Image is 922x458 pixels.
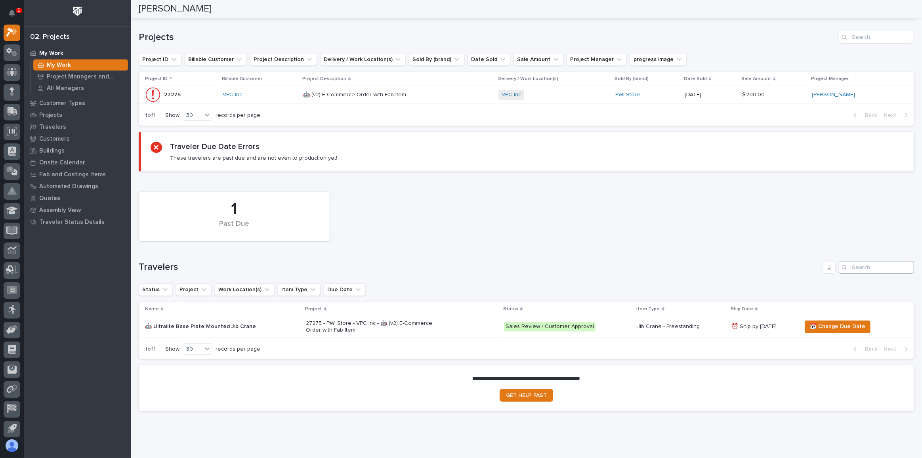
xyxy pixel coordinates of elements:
[145,74,168,83] p: Project ID
[30,33,70,42] div: 02. Projects
[139,53,181,66] button: Project ID
[302,74,346,83] p: Project Description
[170,142,260,151] h2: Traveler Due Date Errors
[741,74,771,83] p: Sale Amount
[24,47,131,59] a: My Work
[139,316,914,338] tr: 🤖 Ultralite Base Plate Mounted Jib Crane27275 - PWI Store - VPC Inc - 🤖 (v2) E-Commerce Order wit...
[839,31,914,44] input: Search
[39,171,106,178] p: Fab and Coatings Items
[145,305,159,313] p: Name
[152,220,316,237] div: Past Due
[139,340,162,359] p: 1 of 1
[39,147,65,155] p: Buildings
[731,323,795,330] p: ⏰ Ship by [DATE]
[810,322,865,331] span: 📆 Change Due Date
[860,112,877,119] span: Back
[39,159,85,166] p: Onsite Calendar
[39,50,63,57] p: My Work
[139,86,914,104] tr: 2727527275 VPC Inc 🤖 (v2) E-Commerce Order with Fab Item🤖 (v2) E-Commerce Order with Fab Item VPC...
[880,112,914,119] button: Next
[638,323,725,330] p: Jib Crane - Freestanding
[504,322,596,332] div: Sales Review / Customer Approval
[24,97,131,109] a: Customer Types
[145,323,284,330] p: 🤖 Ultralite Base Plate Mounted Jib Crane
[216,346,260,353] p: records per page
[615,92,640,98] a: PWI Store
[880,345,914,353] button: Next
[637,305,660,313] p: Item Type
[39,183,98,190] p: Automated Drawings
[39,195,60,202] p: Quotes
[498,74,558,83] p: Delivery / Work Location(s)
[139,32,836,43] h1: Projects
[742,90,766,98] p: $ 200.00
[4,5,20,21] button: Notifications
[215,283,275,296] button: Work Location(s)
[847,112,880,119] button: Back
[139,106,162,125] p: 1 of 1
[24,133,131,145] a: Customers
[503,305,518,313] p: Status
[39,135,70,143] p: Customers
[884,112,901,119] span: Next
[223,92,242,98] a: VPC Inc
[4,437,20,454] button: users-avatar
[31,82,131,94] a: All Managers
[139,283,173,296] button: Status
[39,219,105,226] p: Traveler Status Details
[139,3,212,15] h2: [PERSON_NAME]
[731,305,753,313] p: Ship Date
[615,74,649,83] p: Sold By (brand)
[47,85,84,92] p: All Managers
[24,204,131,216] a: Assembly View
[811,74,849,83] p: Project Manager
[176,283,212,296] button: Project
[305,305,322,313] p: Project
[324,283,366,296] button: Due Date
[278,283,321,296] button: Item Type
[306,320,445,334] p: 27275 - PWI Store - VPC Inc - 🤖 (v2) E-Commerce Order with Fab Item
[185,53,247,66] button: Billable Customer
[39,100,85,107] p: Customer Types
[139,261,820,273] h1: Travelers
[630,53,687,66] button: progress image
[24,168,131,180] a: Fab and Coatings Items
[303,90,408,98] p: 🤖 (v2) E-Commerce Order with Fab Item
[39,207,81,214] p: Assembly View
[567,53,627,66] button: Project Manager
[506,393,547,398] span: GET HELP FAST
[24,121,131,133] a: Travelers
[250,53,317,66] button: Project Description
[165,112,179,119] p: Show
[502,92,521,98] a: VPC Inc
[70,4,85,19] img: Workspace Logo
[216,112,260,119] p: records per page
[513,53,563,66] button: Sale Amount
[812,92,855,98] a: [PERSON_NAME]
[47,73,125,80] p: Project Managers and Engineers
[24,109,131,121] a: Projects
[10,10,20,22] div: Notifications1
[165,346,179,353] p: Show
[500,389,553,402] a: GET HELP FAST
[31,71,131,82] a: Project Managers and Engineers
[24,156,131,168] a: Onsite Calendar
[839,261,914,274] input: Search
[31,59,131,71] a: My Work
[24,192,131,204] a: Quotes
[152,199,316,219] div: 1
[183,111,202,120] div: 30
[164,90,182,98] p: 27275
[320,53,406,66] button: Delivery / Work Location(s)
[24,216,131,228] a: Traveler Status Details
[847,345,880,353] button: Back
[183,345,202,353] div: 30
[685,92,736,98] p: [DATE]
[409,53,464,66] button: Sold By (brand)
[47,62,71,69] p: My Work
[170,155,337,162] p: These travelers are past due and are not even to production yet!
[17,8,20,13] p: 1
[24,145,131,156] a: Buildings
